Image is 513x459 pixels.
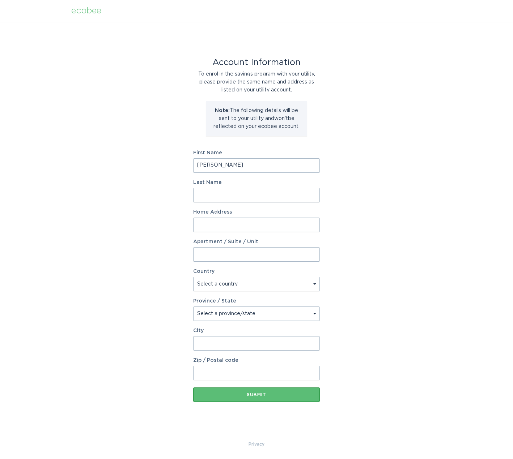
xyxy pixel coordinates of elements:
div: Submit [197,392,316,397]
label: City [193,328,320,333]
label: Last Name [193,180,320,185]
div: To enrol in the savings program with your utility, please provide the same name and address as li... [193,70,320,94]
div: Account Information [193,59,320,67]
a: Privacy Policy & Terms of Use [249,440,264,448]
div: ecobee [71,7,101,15]
label: Country [193,269,215,274]
label: First Name [193,150,320,155]
label: Home Address [193,210,320,215]
label: Province / State [193,299,236,304]
strong: Note: [215,108,230,113]
label: Apartment / Suite / Unit [193,239,320,244]
label: Zip / Postal code [193,358,320,363]
button: Submit [193,387,320,402]
p: The following details will be sent to your utility and won't be reflected on your ecobee account. [211,107,302,130]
